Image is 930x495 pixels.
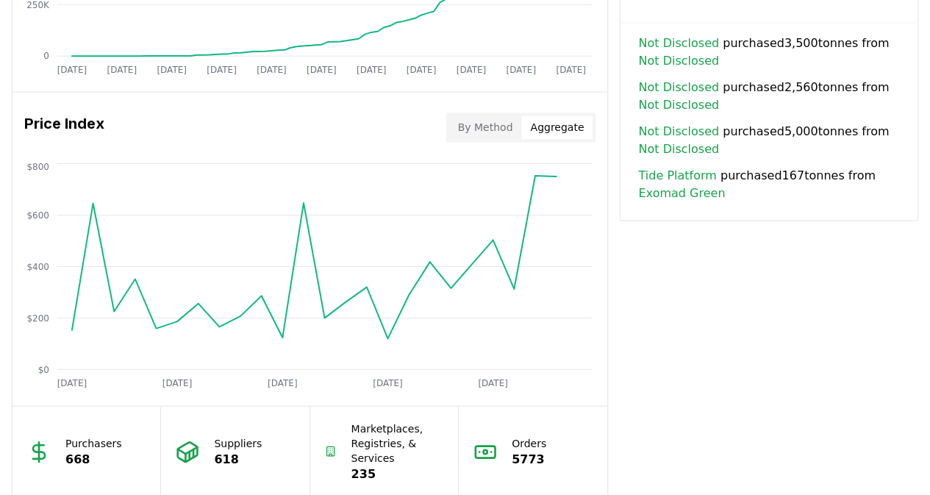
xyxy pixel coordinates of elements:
[307,64,337,74] tspan: [DATE]
[512,450,546,468] p: 5773
[557,64,587,74] tspan: [DATE]
[638,35,719,52] a: Not Disclosed
[268,377,298,388] tspan: [DATE]
[26,210,49,220] tspan: $600
[24,113,104,142] h3: Price Index
[207,64,237,74] tspan: [DATE]
[638,52,719,70] a: Not Disclosed
[457,64,487,74] tspan: [DATE]
[521,115,593,139] button: Aggregate
[507,64,537,74] tspan: [DATE]
[638,185,725,202] a: Exomad Green
[449,115,522,139] button: By Method
[38,364,49,374] tspan: $0
[479,377,509,388] tspan: [DATE]
[351,421,443,465] p: Marketplaces, Registries, & Services
[157,64,187,74] tspan: [DATE]
[638,167,716,185] a: Tide Platform
[107,64,137,74] tspan: [DATE]
[512,435,546,450] p: Orders
[638,79,900,114] span: purchased 2,560 tonnes from
[26,313,49,323] tspan: $200
[26,161,49,171] tspan: $800
[373,377,403,388] tspan: [DATE]
[357,64,387,74] tspan: [DATE]
[214,450,262,468] p: 618
[638,96,719,114] a: Not Disclosed
[351,465,443,482] p: 235
[65,450,122,468] p: 668
[407,64,437,74] tspan: [DATE]
[638,79,719,96] a: Not Disclosed
[26,261,49,271] tspan: $400
[257,64,287,74] tspan: [DATE]
[162,377,193,388] tspan: [DATE]
[638,167,900,202] span: purchased 167 tonnes from
[43,51,49,61] tspan: 0
[57,377,87,388] tspan: [DATE]
[638,140,719,158] a: Not Disclosed
[65,435,122,450] p: Purchasers
[214,435,262,450] p: Suppliers
[638,123,719,140] a: Not Disclosed
[638,35,900,70] span: purchased 3,500 tonnes from
[638,123,900,158] span: purchased 5,000 tonnes from
[57,64,87,74] tspan: [DATE]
